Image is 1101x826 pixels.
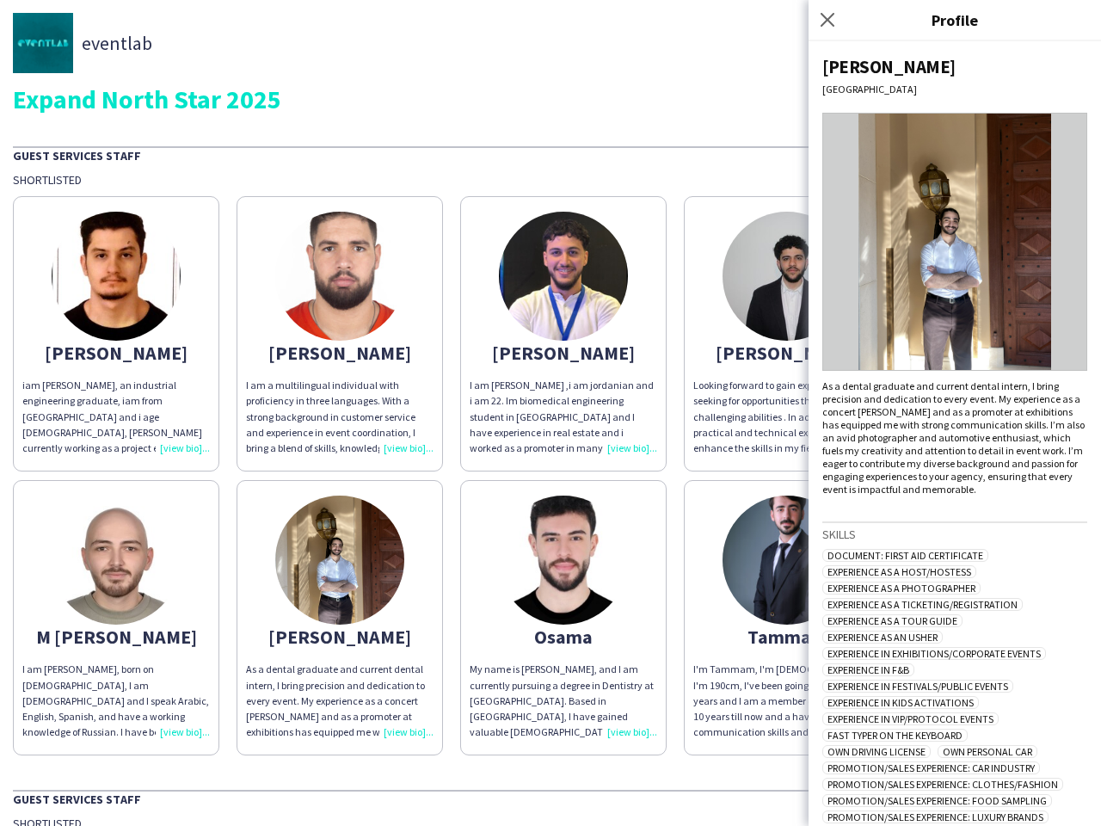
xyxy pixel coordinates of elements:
span: Promotion/Sales Experience: Car Industry [822,761,1040,774]
span: Experience as a Ticketing/Registration [822,598,1023,611]
span: Own Driving License [822,745,931,758]
div: [PERSON_NAME] [822,55,1087,78]
div: [PERSON_NAME] [246,345,434,361]
span: Experience as an Usher [822,631,943,644]
div: My name is [PERSON_NAME], and I am currently pursuing a degree in Dentistry at [GEOGRAPHIC_DATA].... [470,662,657,740]
div: Expand North Star 2025 [13,86,1088,112]
div: Guest Services Staff [13,146,1088,163]
span: Document: First Aid Certificate [822,549,988,562]
div: Tammam [693,629,881,644]
span: Experience as a Host/Hostess [822,565,976,578]
img: thumb-686c070a56e6c.jpg [723,496,852,625]
span: Experience in Exhibitions/Corporate Events [822,647,1046,660]
div: [PERSON_NAME] [470,345,657,361]
img: thumb-6630f7c4e8607.jpeg [723,212,852,341]
div: [GEOGRAPHIC_DATA] [822,83,1087,96]
img: thumb-676cfa27-c4f8-448c-90fc-bf4dc1a81b10.jpg [13,13,73,73]
div: [PERSON_NAME] [693,345,881,361]
span: Promotion/Sales Experience: Food Sampling [822,794,1052,807]
img: thumb-656895d3697b1.jpeg [52,212,181,341]
div: As a dental graduate and current dental intern, I bring precision and dedication to every event. ... [246,662,434,740]
div: I'm Tammam, I'm [DEMOGRAPHIC_DATA], I'm 190cm, I've been going to the gym for 3 years and I am a ... [693,662,881,740]
div: Guest Services Staff [13,790,1088,807]
img: thumb-652100cf29958.jpeg [52,496,181,625]
span: Experience in Festivals/Public Events [822,680,1013,693]
div: [PERSON_NAME] [22,345,210,361]
span: eventlab [82,35,152,51]
img: Crew avatar or photo [822,113,1087,371]
div: Shortlisted [13,172,1088,188]
img: thumb-68655dc7e734c.jpeg [499,496,628,625]
div: I am [PERSON_NAME], born on [DEMOGRAPHIC_DATA], I am [DEMOGRAPHIC_DATA] and I speak Arabic, Engli... [22,662,210,740]
div: iam [PERSON_NAME], an industrial engineering graduate, iam from [GEOGRAPHIC_DATA] and i age [DEMO... [22,378,210,456]
span: Experience in F&B [822,663,914,676]
span: Experience in VIP/Protocol Events [822,712,999,725]
div: [PERSON_NAME] [246,629,434,644]
div: As a dental graduate and current dental intern, I bring precision and dedication to every event. ... [822,379,1087,496]
span: Own Personal Car [938,745,1037,758]
span: Promotion/Sales Experience: Luxury Brands [822,811,1049,823]
div: M [PERSON_NAME] [22,629,210,644]
div: I am a multilingual individual with proficiency in three languages. With a strong background in c... [246,378,434,456]
div: Looking forward to gain experience by seeking for opportunities that offer challenging abilities ... [693,378,881,456]
img: thumb-0dbda813-027f-4346-a3d0-b22b9d6c414b.jpg [275,496,404,625]
div: Osama [470,629,657,644]
span: Promotion/Sales Experience: Clothes/Fashion [822,778,1063,791]
div: I am [PERSON_NAME] ,i am jordanian and i am 22. Im biomedical engineering student in [GEOGRAPHIC_... [470,378,657,456]
span: Fast Typer on the Keyboard [822,729,968,742]
h3: Profile [809,9,1101,31]
span: Experience as a Photographer [822,582,981,595]
img: thumb-6899912dd857e.jpeg [499,212,628,341]
span: Experience in Kids Activations [822,696,979,709]
img: thumb-684bf61c15068.jpg [275,212,404,341]
span: Experience as a Tour Guide [822,614,963,627]
h3: Skills [822,527,1087,542]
